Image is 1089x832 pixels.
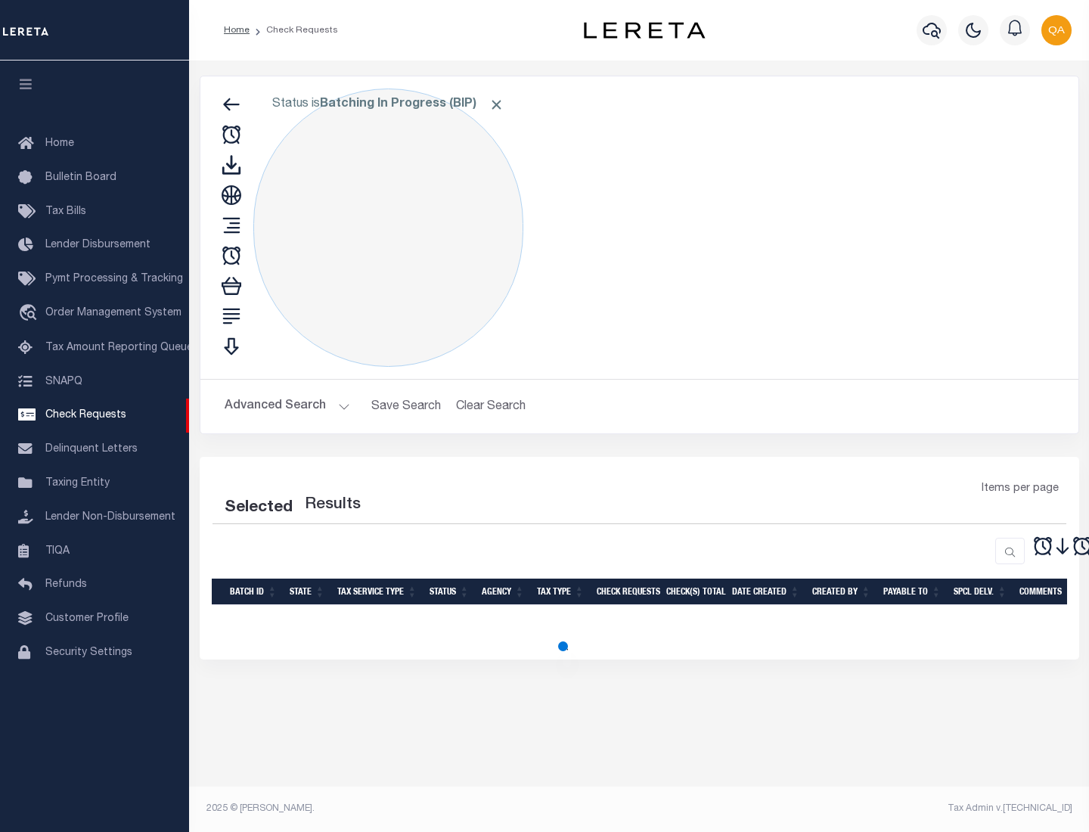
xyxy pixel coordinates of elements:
[253,88,523,367] div: Click to Edit
[305,493,361,517] label: Results
[225,392,350,421] button: Advanced Search
[331,579,423,605] th: Tax Service Type
[45,410,126,421] span: Check Requests
[45,579,87,590] span: Refunds
[489,97,504,113] span: Click to Remove
[1013,579,1081,605] th: Comments
[591,579,660,605] th: Check Requests
[18,304,42,324] i: travel_explore
[1041,15,1072,45] img: svg+xml;base64,PHN2ZyB4bWxucz0iaHR0cDovL3d3dy53My5vcmcvMjAwMC9zdmciIHBvaW50ZXItZXZlbnRzPSJub25lIi...
[650,802,1072,815] div: Tax Admin v.[TECHNICAL_ID]
[45,343,193,353] span: Tax Amount Reporting Queue
[45,240,150,250] span: Lender Disbursement
[450,392,532,421] button: Clear Search
[877,579,948,605] th: Payable To
[320,98,504,110] b: Batching In Progress (BIP)
[726,579,806,605] th: Date Created
[45,613,129,624] span: Customer Profile
[45,647,132,658] span: Security Settings
[45,138,74,149] span: Home
[225,496,293,520] div: Selected
[224,26,250,35] a: Home
[45,545,70,556] span: TIQA
[45,478,110,489] span: Taxing Entity
[531,579,591,605] th: Tax Type
[423,579,476,605] th: Status
[806,579,877,605] th: Created By
[45,274,183,284] span: Pymt Processing & Tracking
[284,579,331,605] th: State
[45,376,82,387] span: SNAPQ
[476,579,531,605] th: Agency
[45,512,175,523] span: Lender Non-Disbursement
[584,22,705,39] img: logo-dark.svg
[948,579,1013,605] th: Spcl Delv.
[45,444,138,455] span: Delinquent Letters
[250,23,338,37] li: Check Requests
[45,308,181,318] span: Order Management System
[660,579,726,605] th: Check(s) Total
[224,579,284,605] th: Batch Id
[45,206,86,217] span: Tax Bills
[982,481,1059,498] span: Items per page
[195,802,640,815] div: 2025 © [PERSON_NAME].
[362,392,450,421] button: Save Search
[45,172,116,183] span: Bulletin Board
